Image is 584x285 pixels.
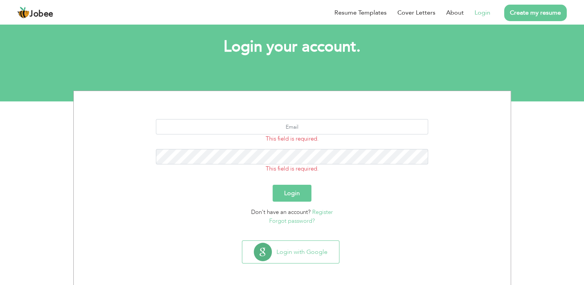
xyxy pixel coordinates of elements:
[156,119,428,134] input: Email
[269,217,315,225] a: Forgot password?
[85,37,500,57] h1: Login your account.
[475,8,490,17] a: Login
[397,8,435,17] a: Cover Letters
[17,7,53,19] a: Jobee
[504,5,567,21] a: Create my resume
[85,9,500,29] h2: Let's do this!
[30,10,53,18] span: Jobee
[266,165,319,172] span: This field is required.
[273,185,311,202] button: Login
[446,8,464,17] a: About
[334,8,387,17] a: Resume Templates
[266,135,319,142] span: This field is required.
[242,241,339,263] button: Login with Google
[17,7,30,19] img: jobee.io
[312,208,333,216] a: Register
[251,208,311,216] span: Don't have an account?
